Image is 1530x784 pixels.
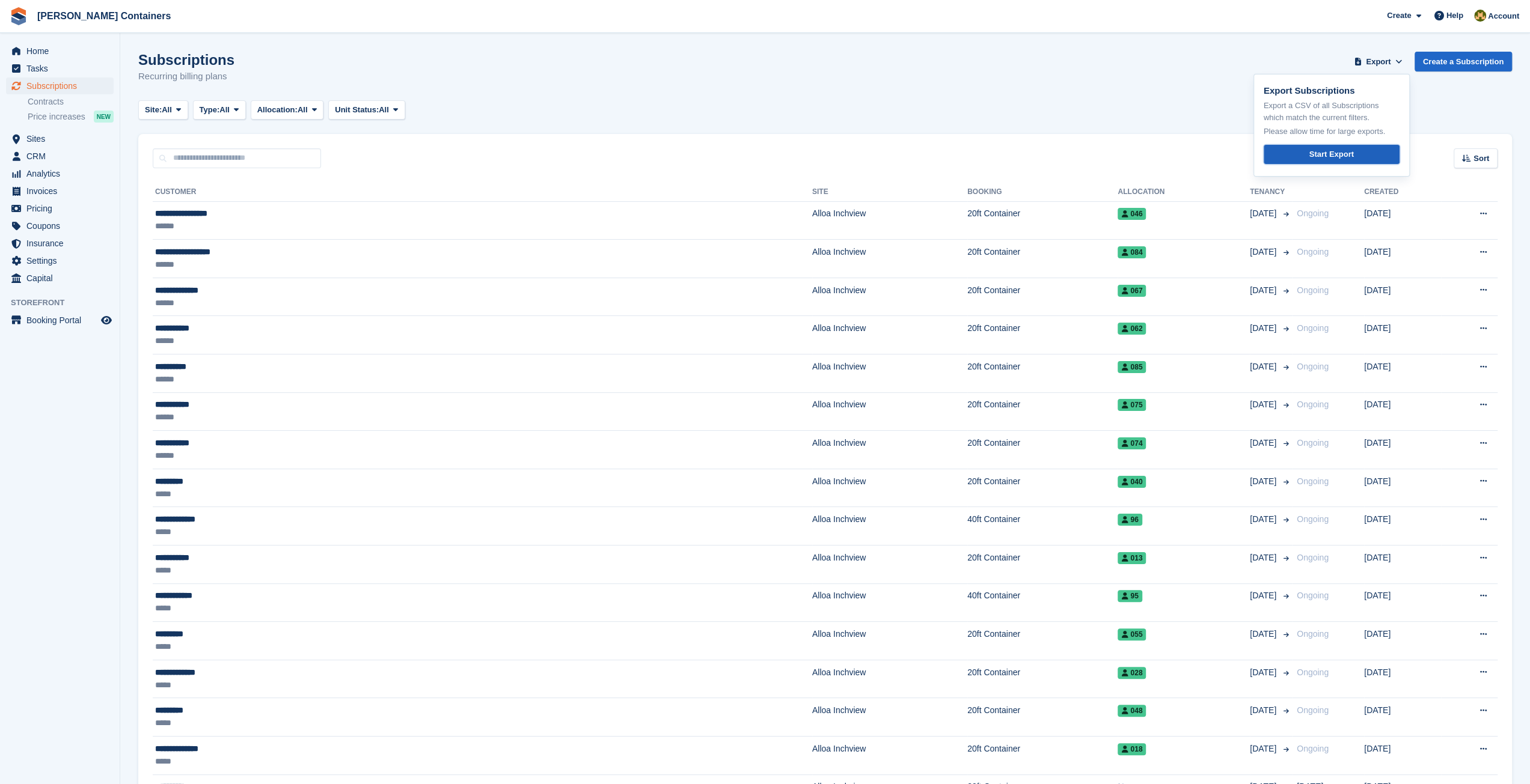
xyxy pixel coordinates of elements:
span: 018 [1118,743,1146,755]
span: Ongoing [1297,514,1329,524]
a: [PERSON_NAME] Containers [32,6,176,26]
span: Ongoing [1297,362,1329,371]
td: Alloa Inchview [812,660,967,698]
span: [DATE] [1250,513,1279,526]
span: Sites [26,130,99,147]
td: Alloa Inchview [812,583,967,622]
span: Unit Status: [335,104,379,116]
span: Analytics [26,165,99,182]
span: Ongoing [1297,285,1329,295]
span: 084 [1118,246,1146,258]
th: Customer [153,183,812,202]
span: 040 [1118,476,1146,488]
td: 40ft Container [967,507,1118,545]
span: [DATE] [1250,246,1279,258]
td: [DATE] [1364,240,1441,278]
span: Insurance [26,235,99,252]
span: Invoices [26,183,99,199]
td: 20ft Container [967,698,1118,737]
a: menu [6,148,114,165]
span: 075 [1118,399,1146,411]
span: Ongoing [1297,438,1329,448]
a: menu [6,312,114,329]
td: Alloa Inchview [812,698,967,737]
td: Alloa Inchview [812,431,967,469]
td: Alloa Inchview [812,201,967,240]
th: Tenancy [1250,183,1292,202]
span: Price increases [28,111,85,123]
span: 055 [1118,628,1146,640]
span: All [298,104,308,116]
span: Ongoing [1297,629,1329,639]
span: [DATE] [1250,589,1279,602]
td: [DATE] [1364,660,1441,698]
td: Alloa Inchview [812,545,967,584]
span: 048 [1118,705,1146,717]
td: [DATE] [1364,507,1441,545]
span: 074 [1118,437,1146,449]
span: [DATE] [1250,628,1279,640]
span: [DATE] [1250,475,1279,488]
td: 20ft Container [967,545,1118,584]
td: [DATE] [1364,392,1441,431]
span: Site: [145,104,162,116]
span: [DATE] [1250,322,1279,335]
td: 20ft Container [967,240,1118,278]
td: [DATE] [1364,316,1441,354]
a: menu [6,217,114,234]
button: Unit Status: All [328,100,405,120]
img: Ross Watt [1474,10,1486,22]
button: Site: All [138,100,188,120]
span: 96 [1118,514,1142,526]
td: [DATE] [1364,622,1441,660]
span: CRM [26,148,99,165]
td: [DATE] [1364,698,1441,737]
td: [DATE] [1364,201,1441,240]
a: Start Export [1264,145,1400,165]
span: Ongoing [1297,667,1329,677]
td: Alloa Inchview [812,737,967,775]
span: Capital [26,270,99,287]
span: 013 [1118,552,1146,564]
th: Site [812,183,967,202]
span: Booking Portal [26,312,99,329]
td: 20ft Container [967,201,1118,240]
span: Allocation: [257,104,298,116]
img: stora-icon-8386f47178a22dfd0bd8f6a31ec36ba5ce8667c1dd55bd0f319d3a0aa187defe.svg [10,7,28,25]
span: Ongoing [1297,400,1329,409]
h1: Subscriptions [138,52,234,68]
td: [DATE] [1364,583,1441,622]
td: 20ft Container [967,660,1118,698]
td: 20ft Container [967,737,1118,775]
a: menu [6,235,114,252]
span: Ongoing [1297,247,1329,257]
span: Tasks [26,60,99,77]
span: Ongoing [1297,323,1329,333]
p: Export a CSV of all Subscriptions which match the current filters. [1264,100,1400,123]
td: [DATE] [1364,278,1441,316]
span: 046 [1118,208,1146,220]
a: menu [6,77,114,94]
span: Help [1446,10,1463,22]
th: Allocation [1118,183,1250,202]
td: 20ft Container [967,469,1118,507]
td: Alloa Inchview [812,240,967,278]
td: 20ft Container [967,392,1118,431]
td: 20ft Container [967,316,1118,354]
span: Settings [26,252,99,269]
span: 028 [1118,667,1146,679]
span: All [379,104,389,116]
p: Please allow time for large exports. [1264,126,1400,138]
span: [DATE] [1250,743,1279,755]
span: [DATE] [1250,666,1279,679]
td: Alloa Inchview [812,507,967,545]
span: 95 [1118,590,1142,602]
a: menu [6,252,114,269]
span: Export [1366,56,1391,68]
span: [DATE] [1250,207,1279,220]
td: 20ft Container [967,431,1118,469]
td: [DATE] [1364,354,1441,393]
div: Start Export [1309,148,1353,160]
td: 20ft Container [967,278,1118,316]
td: 20ft Container [967,354,1118,393]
